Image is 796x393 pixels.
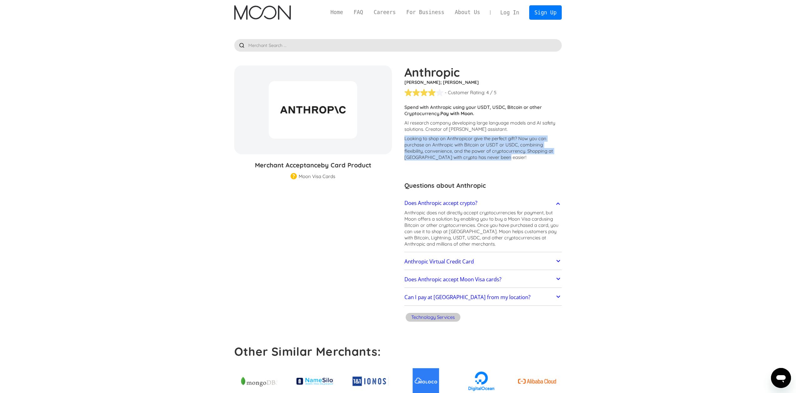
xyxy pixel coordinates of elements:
[234,5,291,20] a: home
[490,89,496,96] div: / 5
[299,173,335,180] div: Moon Visa Cards
[495,6,525,19] a: Log In
[440,110,474,116] strong: Pay with Moon.
[234,5,291,20] img: Moon Logo
[404,210,562,247] p: Anthropic does not directly accept cryptocurrencies for payment, but Moon offers a solution by en...
[404,294,530,300] h2: Can I pay at [GEOGRAPHIC_DATA] from my location?
[321,161,371,169] span: by Card Product
[404,258,474,265] h2: Anthropic Virtual Credit Card
[771,368,791,388] iframe: 启动消息传送窗口的按钮
[486,89,489,96] div: 4
[449,8,485,16] a: About Us
[234,344,381,359] strong: Other Similar Merchants:
[404,181,562,190] h3: Questions about Anthropic
[404,312,462,324] a: Technology Services
[468,135,515,141] span: or give the perfect gift
[404,120,562,132] p: AI research company developing large language models and AI safety solutions. Creator of [PERSON_...
[234,39,562,52] input: Merchant Search ...
[404,200,477,206] h2: Does Anthropic accept crypto?
[234,161,392,170] h3: Merchant Acceptance
[404,291,562,304] a: Can I pay at [GEOGRAPHIC_DATA] from my location?
[445,89,485,96] div: - Customer Rating:
[404,79,562,85] h5: [PERSON_NAME]; [PERSON_NAME]
[404,276,501,283] h2: Does Anthropic accept Moon Visa cards?
[404,135,562,161] p: Looking to shop on Anthropic ? Now you can purchase on Anthropic with Bitcoin or USDT or USDC, co...
[404,273,562,286] a: Does Anthropic accept Moon Visa cards?
[411,314,455,320] div: Technology Services
[404,196,562,210] a: Does Anthropic accept crypto?
[401,8,449,16] a: For Business
[404,255,562,268] a: Anthropic Virtual Credit Card
[368,8,401,16] a: Careers
[325,8,348,16] a: Home
[529,5,562,19] a: Sign Up
[404,65,562,79] h1: Anthropic
[404,104,562,117] p: Spend with Anthropic using your USDT, USDC, Bitcoin or other Cryptocurrency.
[348,8,368,16] a: FAQ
